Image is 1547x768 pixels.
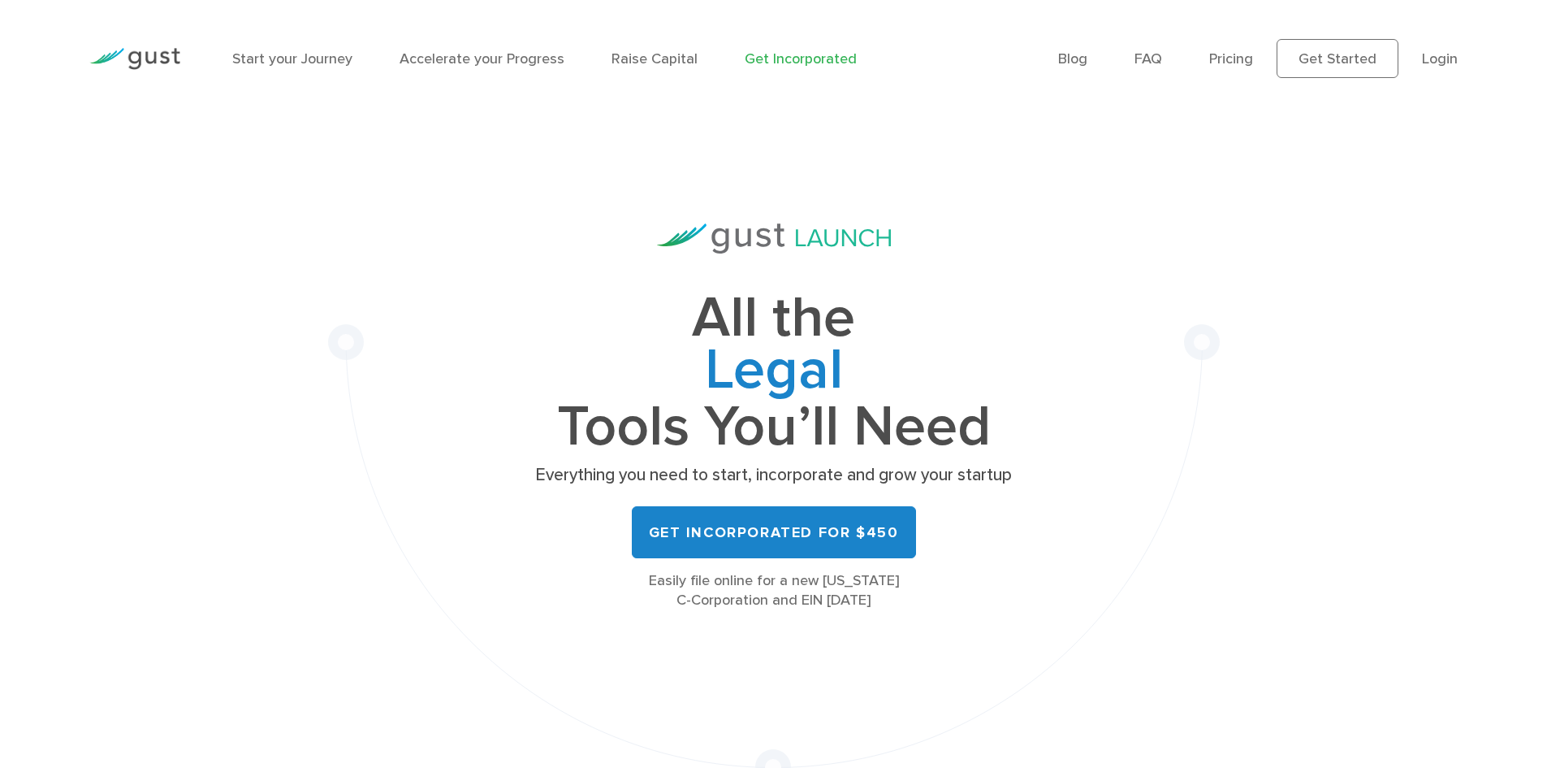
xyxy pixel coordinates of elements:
img: Gust Logo [89,48,180,70]
a: Start your Journey [232,50,352,67]
a: Get Started [1277,39,1398,78]
a: Get Incorporated [745,50,857,67]
p: Everything you need to start, incorporate and grow your startup [530,464,1018,487]
img: Gust Launch Logo [657,223,891,254]
a: Login [1422,50,1458,67]
div: Easily file online for a new [US_STATE] C-Corporation and EIN [DATE] [530,571,1018,610]
a: Get Incorporated for $450 [632,506,916,558]
span: Legal [530,345,1018,401]
h1: All the Tools You’ll Need [530,293,1018,453]
a: Accelerate your Progress [400,50,564,67]
a: Raise Capital [611,50,698,67]
a: Blog [1058,50,1087,67]
a: FAQ [1134,50,1162,67]
a: Pricing [1209,50,1253,67]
